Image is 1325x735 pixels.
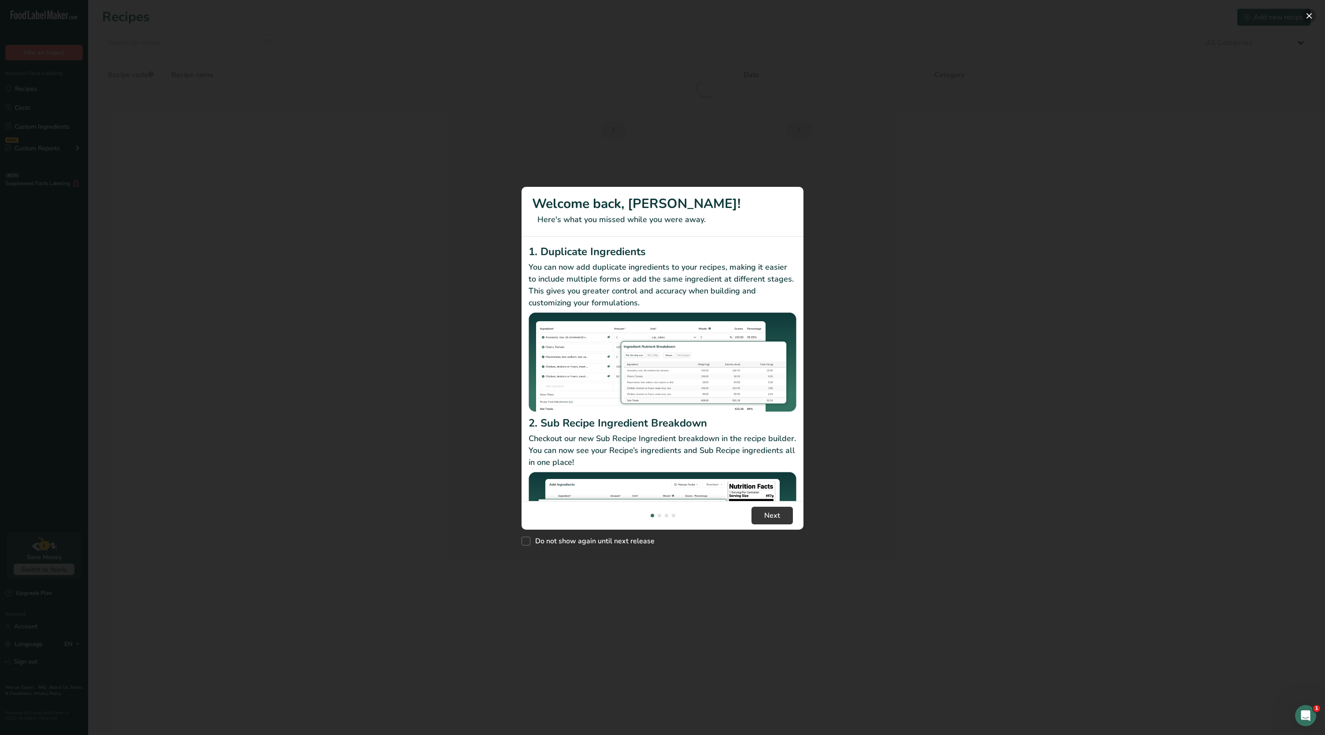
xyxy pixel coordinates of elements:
[1295,705,1316,726] iframe: Intercom live chat
[1313,705,1320,712] span: 1
[529,312,796,412] img: Duplicate Ingredients
[529,433,796,468] p: Checkout our new Sub Recipe Ingredient breakdown in the recipe builder. You can now see your Reci...
[530,537,655,546] span: Do not show again until next release
[532,214,793,226] p: Here's what you missed while you were away.
[751,507,793,524] button: Next
[529,244,796,260] h2: 1. Duplicate Ingredients
[529,261,796,309] p: You can now add duplicate ingredients to your recipes, making it easier to include multiple forms...
[764,510,780,521] span: Next
[529,472,796,572] img: Sub Recipe Ingredient Breakdown
[532,194,793,214] h1: Welcome back, [PERSON_NAME]!
[529,415,796,431] h2: 2. Sub Recipe Ingredient Breakdown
